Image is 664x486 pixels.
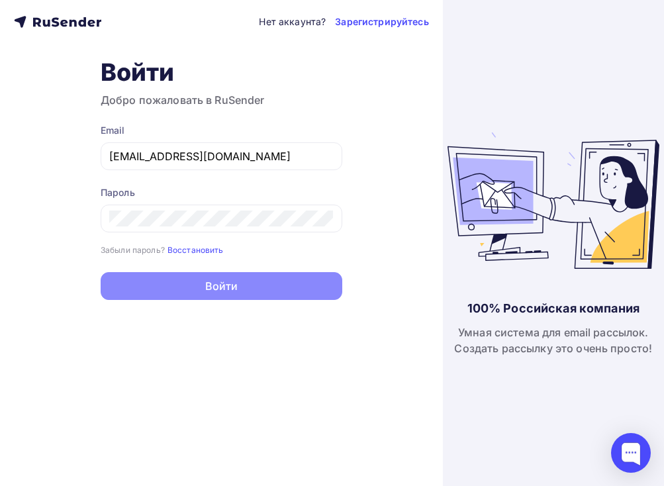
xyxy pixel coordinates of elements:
button: Войти [101,272,342,300]
small: Восстановить [167,245,224,255]
div: Умная система для email рассылок. Создать рассылку это очень просто! [454,324,652,356]
h3: Добро пожаловать в RuSender [101,92,342,108]
a: Восстановить [167,244,224,255]
small: Забыли пароль? [101,245,165,255]
div: Пароль [101,186,342,199]
div: Email [101,124,342,137]
input: Укажите свой email [109,148,334,164]
h1: Войти [101,58,342,87]
a: Зарегистрируйтесь [335,15,428,28]
div: Нет аккаунта? [259,15,326,28]
div: 100% Российская компания [467,301,640,316]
